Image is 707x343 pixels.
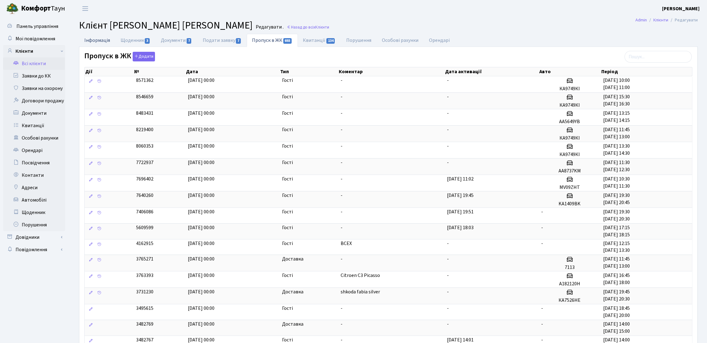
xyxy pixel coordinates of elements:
button: Переключити навігацію [77,3,93,14]
span: Гості [282,143,293,150]
span: 4162915 [136,240,153,247]
span: - [541,321,543,327]
b: [PERSON_NAME] [662,5,700,12]
span: 693 [283,38,292,44]
span: - [447,256,449,262]
span: 7722937 [136,159,153,166]
a: Особові рахунки [377,34,424,47]
h5: КА9749КІ [541,102,598,108]
h5: A182120H [541,281,598,287]
span: [DATE] 00:00 [188,288,214,295]
th: Дата активації [444,67,539,76]
a: Щоденник [3,206,65,219]
span: Гості [282,110,293,117]
span: 8219400 [136,126,153,133]
h5: MV09ZHT [541,185,598,190]
span: Гості [282,159,293,166]
a: Договори продажу [3,95,65,107]
small: Редагувати . [254,24,284,30]
span: - [541,240,543,247]
span: - [447,110,449,117]
span: - [447,321,449,327]
span: 3482769 [136,321,153,327]
span: [DATE] 16:45 [DATE] 18:00 [603,272,630,286]
a: Орендарі [3,144,65,157]
a: Клієнти [653,17,668,23]
span: Доставка [282,256,303,263]
span: - [447,93,449,100]
a: Порушення [341,34,377,47]
span: [DATE] 19:30 [DATE] 20:45 [603,192,630,206]
h5: 7113 [541,265,598,270]
a: Квитанції [3,119,65,132]
h5: КА9749КІ [541,86,598,92]
span: - [541,208,543,215]
span: [DATE] 00:00 [188,256,214,262]
a: Документи [156,34,197,47]
span: - [341,208,342,215]
a: Довідники [3,231,65,243]
span: - [447,272,449,279]
a: Подати заявку [197,34,247,47]
span: 5609599 [136,224,153,231]
span: - [541,305,543,312]
span: 7 [236,38,241,44]
a: Порушення [3,219,65,231]
span: [DATE] 14:00 [DATE] 15:00 [603,321,630,335]
span: Гості [282,126,293,133]
span: [DATE] 11:45 [DATE] 13:00 [603,256,630,269]
span: [DATE] 00:00 [188,224,214,231]
span: Гості [282,272,293,279]
span: [DATE] 00:00 [188,110,214,117]
span: 8546659 [136,93,153,100]
a: Назад до всіхКлієнти [287,24,329,30]
a: Додати [131,51,155,62]
a: Повідомлення [3,243,65,256]
span: Клієнти [315,24,329,30]
button: Пропуск в ЖК [133,52,155,61]
th: Авто [539,67,601,76]
span: - [341,143,342,149]
span: [DATE] 15:30 [DATE] 16:30 [603,93,630,107]
span: - [341,176,342,182]
span: Таун [21,3,65,14]
span: - [447,240,449,247]
span: 8060353 [136,143,153,149]
span: [DATE] 19:51 [447,208,474,215]
span: Гості [282,224,293,231]
label: Пропуск в ЖК [84,52,155,61]
span: - [447,126,449,133]
img: logo.png [6,2,19,15]
a: Пропуск в ЖК [247,34,298,47]
span: [DATE] 00:00 [188,77,214,84]
span: [DATE] 18:45 [DATE] 20:00 [603,305,630,319]
a: Автомобілі [3,194,65,206]
span: [DATE] 00:00 [188,192,214,199]
h5: AA8737KM [541,168,598,174]
a: Admin [635,17,647,23]
span: - [341,256,342,262]
span: Клієнт [PERSON_NAME] [PERSON_NAME] [79,18,253,33]
span: - [341,93,342,100]
span: [DATE] 19:45 [DATE] 20:30 [603,288,630,302]
span: 7406086 [136,208,153,215]
a: Документи [3,107,65,119]
a: Особові рахунки [3,132,65,144]
span: Панель управління [16,23,58,30]
a: Інформація [79,34,115,47]
th: Коментар [338,67,444,76]
span: - [341,77,342,84]
span: [DATE] 00:00 [188,305,214,312]
th: Період [601,67,692,76]
a: Квитанції [298,34,341,47]
span: [DATE] 17:15 [DATE] 18:15 [603,224,630,238]
span: [DATE] 10:30 [DATE] 11:30 [603,176,630,189]
span: - [447,305,449,312]
span: 3731230 [136,288,153,295]
b: Комфорт [21,3,51,13]
h5: КА9749КІ [541,152,598,158]
span: shkoda fabia silver [341,288,380,295]
span: [DATE] 12:15 [DATE] 13:30 [603,240,630,254]
span: [DATE] 00:00 [188,93,214,100]
span: Гості [282,305,293,312]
